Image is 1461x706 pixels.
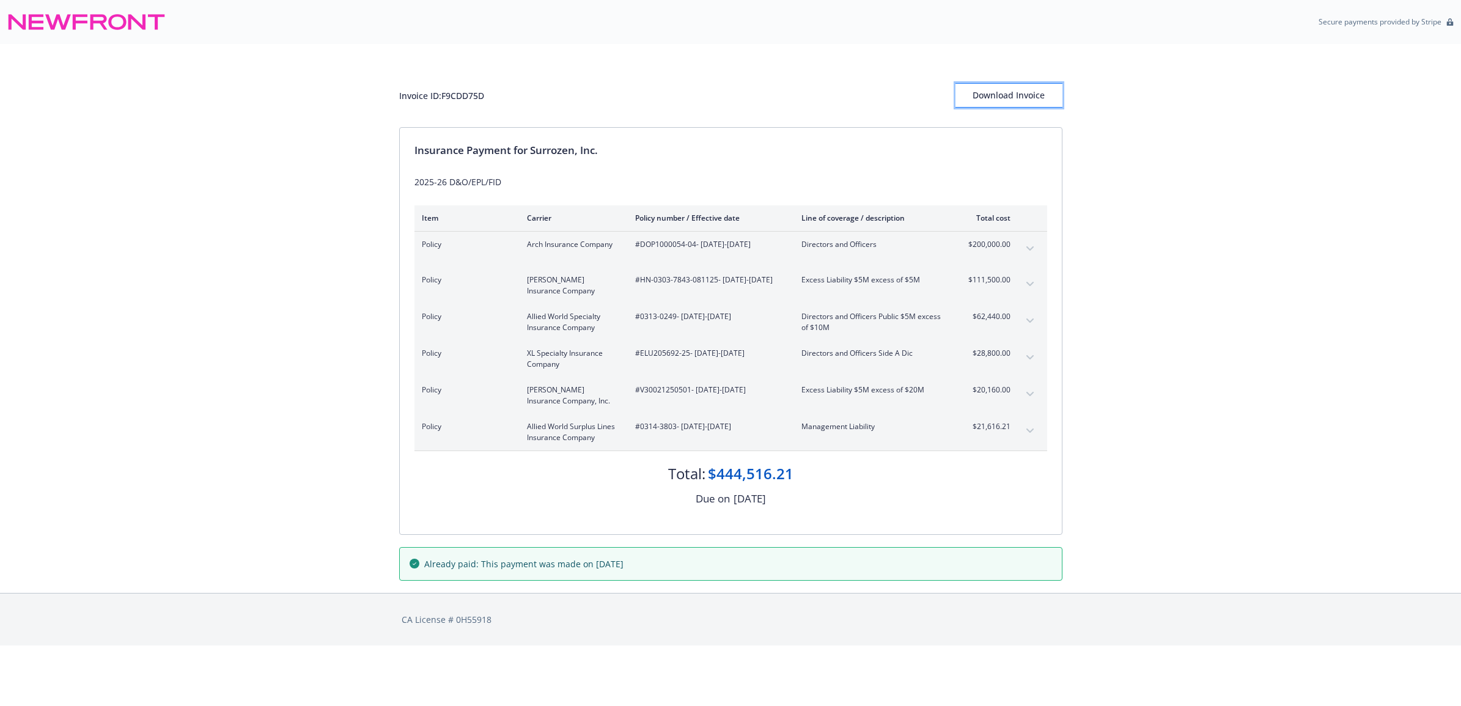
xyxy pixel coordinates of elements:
[422,311,507,322] span: Policy
[422,384,507,395] span: Policy
[414,267,1047,304] div: Policy[PERSON_NAME] Insurance Company#HN-0303-7843-081125- [DATE]-[DATE]Excess Liability $5M exce...
[1319,17,1441,27] p: Secure payments provided by Stripe
[635,421,782,432] span: #0314-3803 - [DATE]-[DATE]
[801,421,945,432] span: Management Liability
[527,421,616,443] span: Allied World Surplus Lines Insurance Company
[965,421,1010,432] span: $21,616.21
[414,232,1047,267] div: PolicyArch Insurance Company#DOP1000054-04- [DATE]-[DATE]Directors and Officers$200,000.00expand ...
[422,213,507,223] div: Item
[527,213,616,223] div: Carrier
[1020,384,1040,404] button: expand content
[965,213,1010,223] div: Total cost
[1020,239,1040,259] button: expand content
[414,377,1047,414] div: Policy[PERSON_NAME] Insurance Company, Inc.#V30021250501- [DATE]-[DATE]Excess Liability $5M exces...
[422,348,507,359] span: Policy
[696,491,730,507] div: Due on
[414,175,1047,188] div: 2025-26 D&O/EPL/FID
[527,274,616,296] span: [PERSON_NAME] Insurance Company
[402,613,1060,626] div: CA License # 0H55918
[801,311,945,333] span: Directors and Officers Public $5M excess of $10M
[801,274,945,285] span: Excess Liability $5M excess of $5M
[414,142,1047,158] div: Insurance Payment for Surrozen, Inc.
[527,348,616,370] span: XL Specialty Insurance Company
[801,239,945,250] span: Directors and Officers
[527,239,616,250] span: Arch Insurance Company
[399,89,484,102] div: Invoice ID: F9CDD75D
[955,84,1062,107] div: Download Invoice
[1020,421,1040,441] button: expand content
[527,384,616,406] span: [PERSON_NAME] Insurance Company, Inc.
[1020,348,1040,367] button: expand content
[635,239,782,250] span: #DOP1000054-04 - [DATE]-[DATE]
[635,384,782,395] span: #V30021250501 - [DATE]-[DATE]
[414,340,1047,377] div: PolicyXL Specialty Insurance Company#ELU205692-25- [DATE]-[DATE]Directors and Officers Side A Dic...
[801,384,945,395] span: Excess Liability $5M excess of $20M
[965,384,1010,395] span: $20,160.00
[635,213,782,223] div: Policy number / Effective date
[422,239,507,250] span: Policy
[635,311,782,322] span: #0313-0249 - [DATE]-[DATE]
[527,311,616,333] span: Allied World Specialty Insurance Company
[801,348,945,359] span: Directors and Officers Side A Dic
[1020,311,1040,331] button: expand content
[955,83,1062,108] button: Download Invoice
[1020,274,1040,294] button: expand content
[965,239,1010,250] span: $200,000.00
[965,274,1010,285] span: $111,500.00
[965,311,1010,322] span: $62,440.00
[965,348,1010,359] span: $28,800.00
[422,274,507,285] span: Policy
[734,491,766,507] div: [DATE]
[414,414,1047,450] div: PolicyAllied World Surplus Lines Insurance Company#0314-3803- [DATE]-[DATE]Management Liability$2...
[635,348,782,359] span: #ELU205692-25 - [DATE]-[DATE]
[801,213,945,223] div: Line of coverage / description
[414,304,1047,340] div: PolicyAllied World Specialty Insurance Company#0313-0249- [DATE]-[DATE]Directors and Officers Pub...
[635,274,782,285] span: #HN-0303-7843-081125 - [DATE]-[DATE]
[708,463,793,484] div: $444,516.21
[668,463,705,484] div: Total:
[422,421,507,432] span: Policy
[424,557,624,570] span: Already paid: This payment was made on [DATE]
